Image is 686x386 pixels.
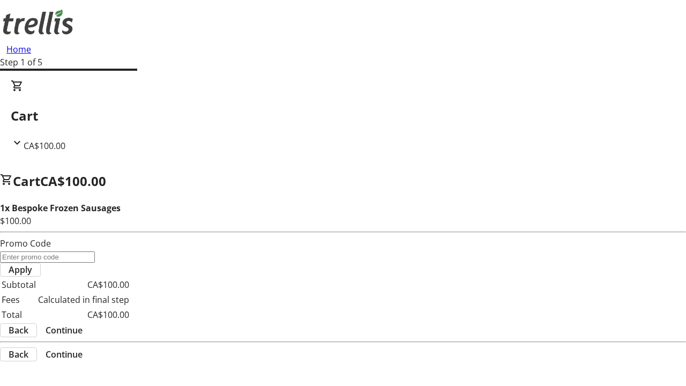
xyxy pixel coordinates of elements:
[38,308,130,322] td: CA$100.00
[37,348,91,361] button: Continue
[1,293,36,307] td: Fees
[13,172,40,190] span: Cart
[1,308,36,322] td: Total
[46,348,83,361] span: Continue
[9,263,32,276] span: Apply
[40,172,106,190] span: CA$100.00
[38,293,130,307] td: Calculated in final step
[11,79,675,152] div: CartCA$100.00
[46,324,83,337] span: Continue
[11,106,675,125] h2: Cart
[24,140,65,152] span: CA$100.00
[37,324,91,337] button: Continue
[38,278,130,292] td: CA$100.00
[9,324,28,337] span: Back
[9,348,28,361] span: Back
[1,278,36,292] td: Subtotal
